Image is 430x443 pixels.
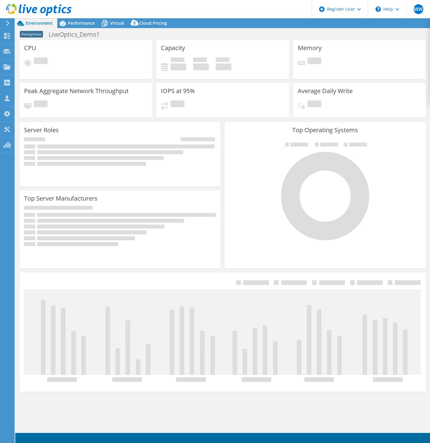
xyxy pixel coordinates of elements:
[24,195,98,202] h3: Top Server Manufacturers
[216,64,231,70] h4: 0 GiB
[139,20,167,26] span: Cloud Pricing
[24,88,129,94] h3: Peak Aggregate Network Throughput
[414,4,423,14] span: MW
[216,57,229,64] span: Total
[34,100,48,109] span: Pending
[307,100,321,109] span: Pending
[20,31,43,38] span: Anonymous
[307,57,321,66] span: Pending
[24,127,59,133] h3: Server Roles
[161,45,185,51] h3: Capacity
[26,20,53,26] span: Environment
[171,57,184,64] span: Used
[375,6,381,12] svg: \n
[298,45,322,51] h3: Memory
[68,20,95,26] span: Performance
[46,31,109,38] h1: LiveOptics_Demo1
[171,64,186,70] h4: 0 GiB
[193,57,207,64] span: Free
[110,20,124,26] span: Virtual
[24,45,36,51] h3: CPU
[193,64,209,70] h4: 0 GiB
[161,88,195,94] h3: IOPS at 95%
[34,57,48,66] span: Pending
[229,127,421,133] h3: Top Operating Systems
[171,100,184,109] span: Pending
[298,88,353,94] h3: Average Daily Write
